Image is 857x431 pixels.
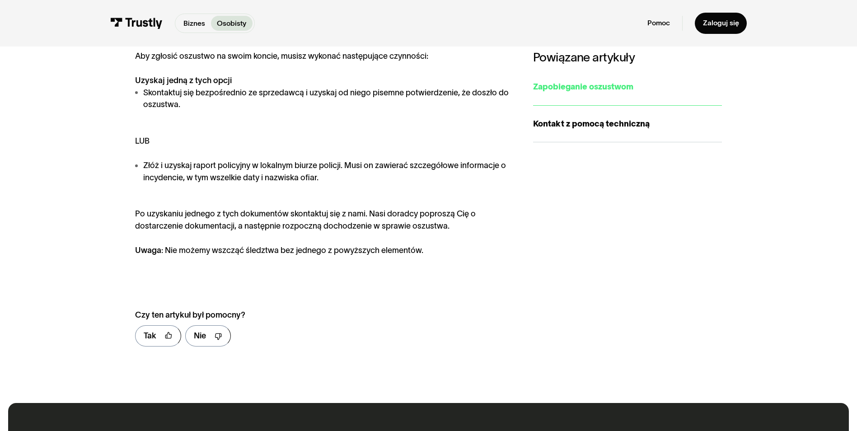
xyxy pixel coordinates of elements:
[110,18,163,29] img: Trustly Logo
[533,118,722,130] div: Kontakt z pomocą techniczną
[533,50,722,65] h3: Powiązane artykuły
[135,209,476,255] font: Po uzyskaniu jednego z tych dokumentów skontaktuj się z nami. Nasi doradcy poproszą Cię o dostarc...
[217,18,246,29] p: Osobisty
[135,325,181,347] a: Tak
[135,76,232,85] strong: Uzyskaj jedną z tych opcji
[695,13,747,34] a: Zaloguj się
[703,19,739,28] div: Zaloguj się
[211,16,253,30] a: Osobisty
[533,106,722,143] a: Kontakt z pomocą techniczną
[185,325,231,347] a: Nie
[177,16,211,30] a: Biznes
[135,136,150,145] font: LUB
[135,309,491,321] div: Czy ten artykuł był pomocny?
[533,69,722,106] a: Zapobieganie oszustwom
[183,18,205,29] p: Biznes
[135,52,428,85] font: Aby zgłosić oszustwo na swoim koncie, musisz wykonać następujące czynności:
[135,246,161,255] strong: Uwaga
[144,330,156,342] div: Tak
[135,159,513,184] li: Złóż i uzyskaj raport policyjny w lokalnym biurze policji. Musi on zawierać szczegółowe informacj...
[135,87,513,111] li: Skontaktuj się bezpośrednio ze sprzedawcą i uzyskaj od niego pisemne potwierdzenie, że doszło do ...
[533,81,722,93] div: Zapobieganie oszustwom
[194,330,206,342] div: Nie
[647,19,670,28] a: Pomoc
